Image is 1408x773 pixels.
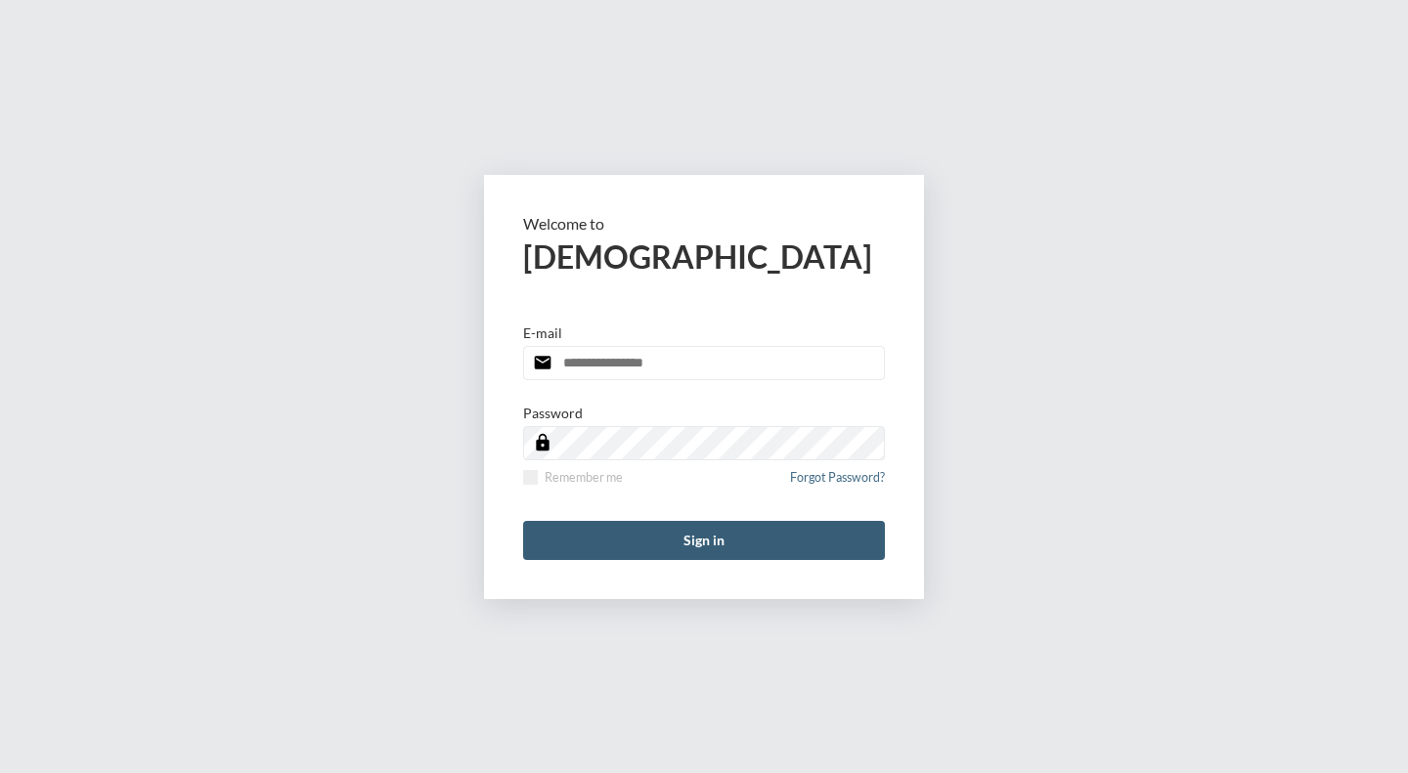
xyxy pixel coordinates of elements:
a: Forgot Password? [790,470,885,496]
h2: [DEMOGRAPHIC_DATA] [523,237,885,276]
p: Welcome to [523,214,885,233]
p: E-mail [523,324,562,341]
button: Sign in [523,521,885,560]
p: Password [523,405,583,421]
label: Remember me [523,470,623,485]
